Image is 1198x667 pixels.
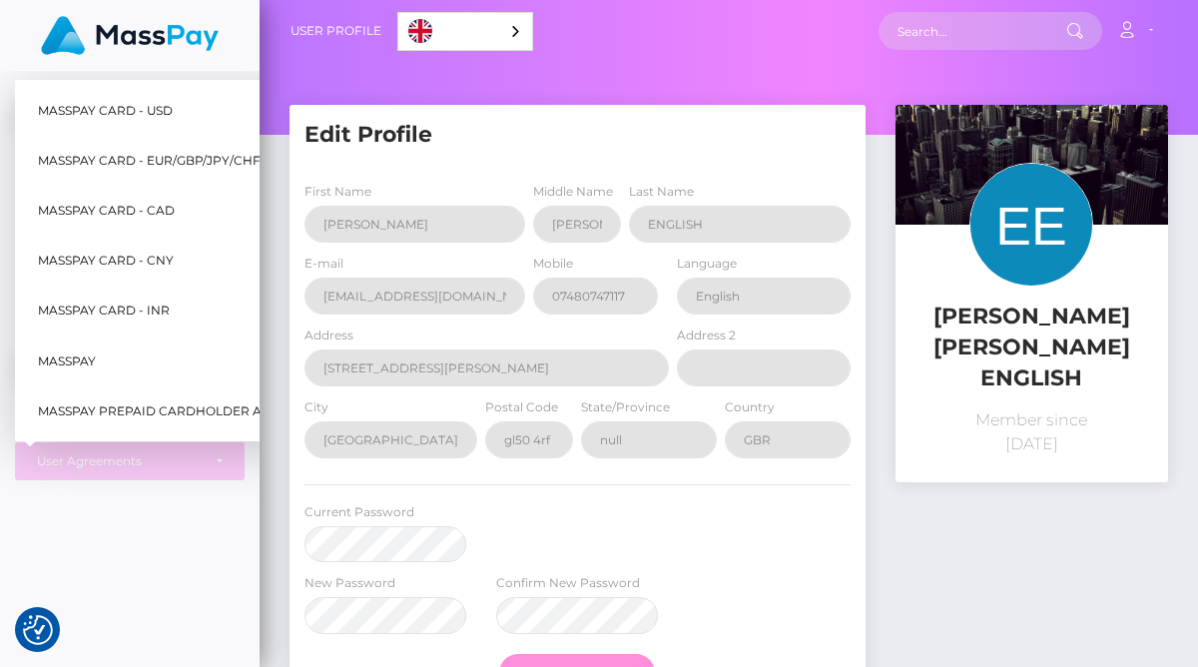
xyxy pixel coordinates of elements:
span: MassPay Card - CAD [38,198,175,224]
span: MassPay Card - INR [38,298,170,324]
img: MassPay [41,16,219,55]
img: Revisit consent button [23,615,53,645]
label: Address 2 [677,327,736,344]
span: MassPay Card - USD [38,97,173,123]
label: Postal Code [485,398,558,416]
label: New Password [304,574,395,592]
label: Language [677,255,737,273]
label: First Name [304,183,371,201]
span: MassPay Card - EUR/GBP/JPY/CHF/AUD [38,148,292,174]
h5: Edit Profile [304,120,851,151]
label: Last Name [629,183,694,201]
label: Country [725,398,775,416]
h5: [PERSON_NAME] [PERSON_NAME] ENGLISH [910,302,1153,393]
aside: Language selected: English [397,12,533,51]
span: MassPay Card - CNY [38,248,174,274]
div: User Agreements [37,453,201,469]
label: City [304,398,328,416]
span: MassPay [38,347,96,373]
div: Language [397,12,533,51]
input: Search... [879,12,1066,50]
button: User Agreements [15,442,245,480]
label: Confirm New Password [496,574,640,592]
p: Member since [DATE] [910,408,1153,456]
label: Middle Name [533,183,613,201]
button: Consent Preferences [23,615,53,645]
label: Current Password [304,503,414,521]
label: Address [304,327,353,344]
a: English [398,13,532,50]
label: Mobile [533,255,573,273]
label: E-mail [304,255,343,273]
img: ... [896,105,1168,287]
a: User Profile [291,10,381,52]
span: MassPay Prepaid Cardholder Agreement [38,398,331,424]
label: State/Province [581,398,670,416]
